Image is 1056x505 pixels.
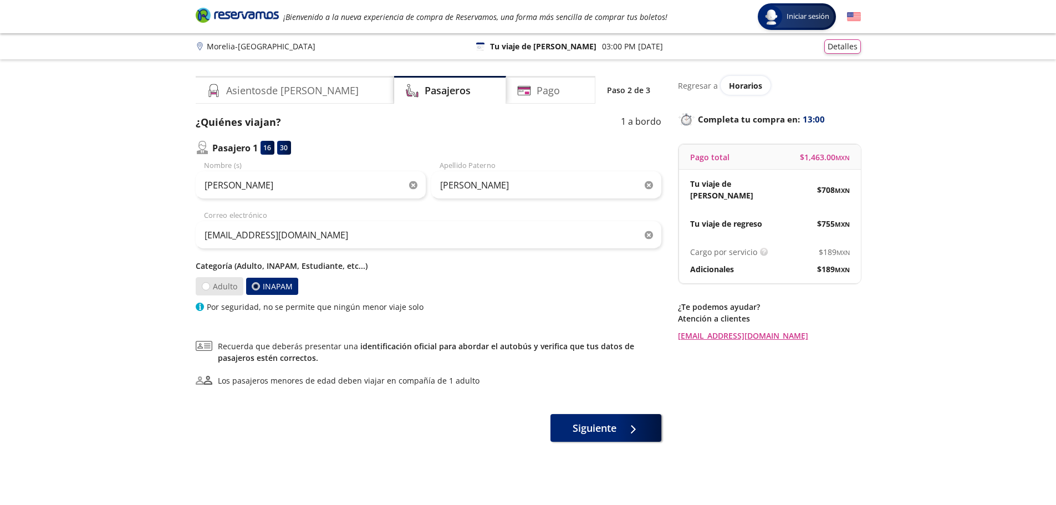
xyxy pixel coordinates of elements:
a: Brand Logo [196,7,279,27]
div: 30 [277,141,291,155]
span: Horarios [729,80,762,91]
div: 16 [261,141,274,155]
em: ¡Bienvenido a la nueva experiencia de compra de Reservamos, una forma más sencilla de comprar tus... [283,12,667,22]
label: Adulto [196,277,243,295]
span: $ 708 [817,184,850,196]
i: Brand Logo [196,7,279,23]
span: $ 189 [819,246,850,258]
span: $ 189 [817,263,850,275]
div: Los pasajeros menores de edad deben viajar en compañía de 1 adulto [218,375,479,386]
h4: Asientos de [PERSON_NAME] [226,83,359,98]
p: ¿Te podemos ayudar? [678,301,861,313]
small: MXN [835,186,850,195]
h4: Pago [537,83,560,98]
div: Regresar a ver horarios [678,76,861,95]
span: 13:00 [803,113,825,126]
p: Paso 2 de 3 [607,84,650,96]
small: MXN [835,154,850,162]
p: Tu viaje de [PERSON_NAME] [690,178,770,201]
span: Recuerda que deberás presentar una [218,340,661,364]
p: 1 a bordo [621,115,661,130]
button: English [847,10,861,24]
p: Pago total [690,151,729,163]
p: Pasajero 1 [212,141,258,155]
p: Completa tu compra en : [678,111,861,127]
h4: Pasajeros [425,83,471,98]
button: Detalles [824,39,861,54]
input: Apellido Paterno [431,171,661,199]
input: Correo electrónico [196,221,661,249]
p: Atención a clientes [678,313,861,324]
span: $ 1,463.00 [800,151,850,163]
p: Tu viaje de [PERSON_NAME] [490,40,596,52]
small: MXN [835,266,850,274]
button: Siguiente [550,414,661,442]
a: [EMAIL_ADDRESS][DOMAIN_NAME] [678,330,861,341]
span: Iniciar sesión [782,11,834,22]
a: identificación oficial para abordar el autobús y verifica que tus datos de pasajeros estén correc... [218,341,634,363]
p: Por seguridad, no se permite que ningún menor viaje solo [207,301,424,313]
span: $ 755 [817,218,850,229]
p: ¿Quiénes viajan? [196,115,281,130]
small: MXN [835,220,850,228]
small: MXN [836,248,850,257]
span: Siguiente [573,421,616,436]
p: Categoría (Adulto, INAPAM, Estudiante, etc...) [196,260,661,272]
label: INAPAM [246,278,298,295]
p: 03:00 PM [DATE] [602,40,663,52]
p: Morelia - [GEOGRAPHIC_DATA] [207,40,315,52]
p: Regresar a [678,80,718,91]
p: Cargo por servicio [690,246,757,258]
p: Tu viaje de regreso [690,218,762,229]
input: Nombre (s) [196,171,426,199]
p: Adicionales [690,263,734,275]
